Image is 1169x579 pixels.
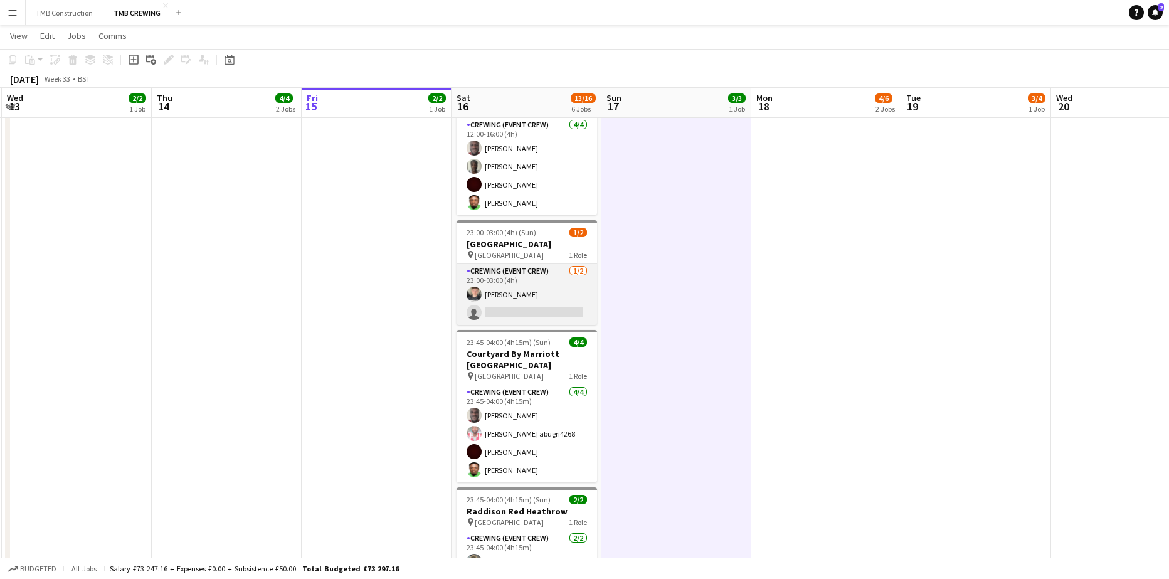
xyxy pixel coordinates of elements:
span: View [10,30,28,41]
span: Jobs [67,30,86,41]
a: Edit [35,28,60,44]
span: Sun [606,92,622,104]
div: 2 Jobs [875,104,895,114]
span: Budgeted [20,565,56,573]
span: All jobs [69,564,99,573]
span: 4/4 [275,93,293,103]
span: 17 [605,99,622,114]
span: Mon [756,92,773,104]
span: Edit [40,30,55,41]
app-job-card: 23:00-03:00 (4h) (Sun)1/2[GEOGRAPHIC_DATA] [GEOGRAPHIC_DATA]1 RoleCrewing (Event Crew)1/223:00-03... [457,220,597,325]
div: Salary £73 247.16 + Expenses £0.00 + Subsistence £50.00 = [110,564,399,573]
app-card-role: Crewing (Event Crew)1/223:00-03:00 (4h)[PERSON_NAME] [457,264,597,325]
button: TMB Construction [26,1,103,25]
span: 23:45-04:00 (4h15m) (Sun) [467,495,551,504]
span: Tue [906,92,921,104]
span: 1/2 [569,228,587,237]
span: Week 33 [41,74,73,83]
app-job-card: 12:00-16:00 (4h)4/4Courtyard By Marriott [GEOGRAPHIC_DATA] [GEOGRAPHIC_DATA]1 RoleCrewing (Event ... [457,63,597,215]
span: Total Budgeted £73 297.16 [302,564,399,573]
span: Wed [7,92,23,104]
span: 1 Role [569,250,587,260]
span: Wed [1056,92,1072,104]
span: 23:00-03:00 (4h) (Sun) [467,228,536,237]
app-card-role: Crewing (Event Crew)4/423:45-04:00 (4h15m)[PERSON_NAME][PERSON_NAME] abugri4268[PERSON_NAME][PERS... [457,385,597,482]
a: Jobs [62,28,91,44]
span: 20 [1054,99,1072,114]
span: Fri [307,92,318,104]
h3: Raddison Red Heathrow [457,506,597,517]
span: 4/4 [569,337,587,347]
span: 14 [155,99,172,114]
span: 3/4 [1028,93,1045,103]
div: BST [78,74,90,83]
div: 1 Job [729,104,745,114]
div: 1 Job [1029,104,1045,114]
span: 4/6 [875,93,892,103]
div: 6 Jobs [571,104,595,114]
span: 23:45-04:00 (4h15m) (Sun) [467,337,551,347]
span: Thu [157,92,172,104]
span: Comms [98,30,127,41]
app-card-role: Crewing (Event Crew)4/412:00-16:00 (4h)[PERSON_NAME][PERSON_NAME][PERSON_NAME][PERSON_NAME] [457,118,597,215]
span: 16 [455,99,470,114]
span: 3/3 [728,93,746,103]
div: 1 Job [429,104,445,114]
span: 2/2 [129,93,146,103]
span: 18 [754,99,773,114]
span: [GEOGRAPHIC_DATA] [475,518,544,527]
a: View [5,28,33,44]
a: 2 [1148,5,1163,20]
div: [DATE] [10,73,39,85]
h3: [GEOGRAPHIC_DATA] [457,238,597,250]
span: 1 Role [569,371,587,381]
a: Comms [93,28,132,44]
div: 2 Jobs [276,104,295,114]
span: [GEOGRAPHIC_DATA] [475,371,544,381]
app-job-card: 23:45-04:00 (4h15m) (Sun)4/4Courtyard By Marriott [GEOGRAPHIC_DATA] [GEOGRAPHIC_DATA]1 RoleCrewin... [457,330,597,482]
button: TMB CREWING [103,1,171,25]
h3: Courtyard By Marriott [GEOGRAPHIC_DATA] [457,348,597,371]
span: 1 Role [569,518,587,527]
div: 1 Job [129,104,145,114]
span: 2/2 [569,495,587,504]
button: Budgeted [6,562,58,576]
span: 2/2 [428,93,446,103]
span: Sat [457,92,470,104]
span: 15 [305,99,318,114]
span: 13/16 [571,93,596,103]
span: 19 [904,99,921,114]
span: 2 [1158,3,1164,11]
span: [GEOGRAPHIC_DATA] [475,250,544,260]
